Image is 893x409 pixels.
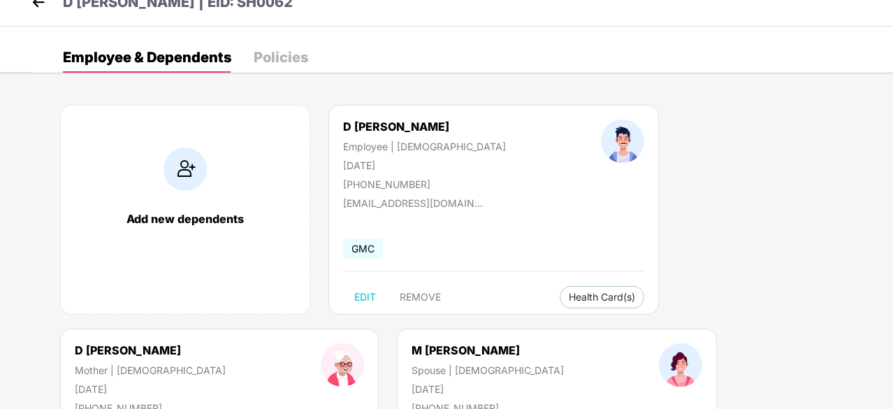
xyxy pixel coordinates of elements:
div: Employee | [DEMOGRAPHIC_DATA] [343,141,506,152]
div: [DATE] [75,383,226,395]
div: Mother | [DEMOGRAPHIC_DATA] [75,364,226,376]
span: EDIT [354,292,376,303]
div: D [PERSON_NAME] [75,343,226,357]
div: M [PERSON_NAME] [412,343,564,357]
img: addIcon [164,148,207,191]
div: [EMAIL_ADDRESS][DOMAIN_NAME] [343,197,483,209]
button: Health Card(s) [560,286,644,308]
div: [PHONE_NUMBER] [343,178,506,190]
div: Policies [254,50,308,64]
div: Spouse | [DEMOGRAPHIC_DATA] [412,364,564,376]
button: EDIT [343,286,387,308]
img: profileImage [659,343,702,387]
span: Health Card(s) [569,294,635,301]
img: profileImage [321,343,364,387]
div: Employee & Dependents [63,50,231,64]
div: D [PERSON_NAME] [343,120,506,134]
div: [DATE] [343,159,506,171]
span: REMOVE [400,292,441,303]
span: GMC [343,238,383,259]
div: [DATE] [412,383,564,395]
button: REMOVE [389,286,452,308]
img: profileImage [601,120,644,163]
div: Add new dependents [75,212,296,226]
